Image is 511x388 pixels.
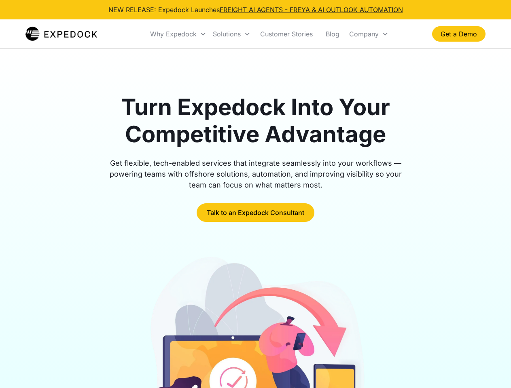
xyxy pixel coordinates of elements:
[349,30,379,38] div: Company
[319,20,346,48] a: Blog
[108,5,403,15] div: NEW RELEASE: Expedock Launches
[432,26,486,42] a: Get a Demo
[197,203,314,222] a: Talk to an Expedock Consultant
[220,6,403,14] a: FREIGHT AI AGENTS - FREYA & AI OUTLOOK AUTOMATION
[147,20,210,48] div: Why Expedock
[346,20,392,48] div: Company
[100,94,411,148] h1: Turn Expedock Into Your Competitive Advantage
[254,20,319,48] a: Customer Stories
[213,30,241,38] div: Solutions
[150,30,197,38] div: Why Expedock
[25,26,97,42] a: home
[471,349,511,388] iframe: Chat Widget
[210,20,254,48] div: Solutions
[100,158,411,190] div: Get flexible, tech-enabled services that integrate seamlessly into your workflows — powering team...
[25,26,97,42] img: Expedock Logo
